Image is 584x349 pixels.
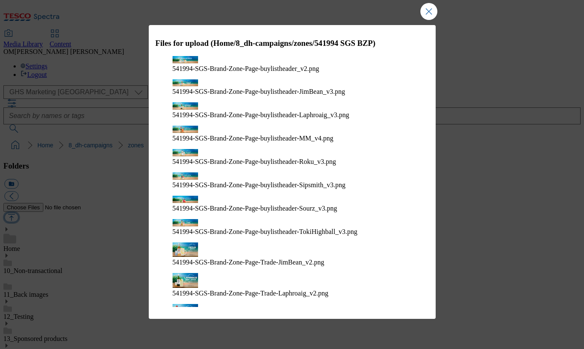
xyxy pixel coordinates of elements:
[173,172,198,180] img: preview
[173,79,198,87] img: preview
[173,205,412,212] figcaption: 541994-SGS-Brand-Zone-Page-buylistheader-Sourz_v3.png
[173,135,412,142] figcaption: 541994-SGS-Brand-Zone-Page-buylistheader-MM_v4.png
[173,196,198,203] img: preview
[173,56,198,63] img: preview
[173,88,412,96] figcaption: 541994-SGS-Brand-Zone-Page-buylistheader-JimBean_v3.png
[156,39,429,48] h3: Files for upload (Home/8_dh-campaigns/zones/541994 SGS BZP)
[173,304,198,319] img: preview
[173,219,198,226] img: preview
[173,126,198,133] img: preview
[173,228,412,236] figcaption: 541994-SGS-Brand-Zone-Page-buylistheader-TokiHighball_v3.png
[420,3,437,20] button: Close Modal
[173,111,412,119] figcaption: 541994-SGS-Brand-Zone-Page-buylistheader-Laphroaig_v3.png
[173,290,412,297] figcaption: 541994-SGS-Brand-Zone-Page-Trade-Laphroaig_v2.png
[173,149,198,156] img: preview
[149,25,436,319] div: Modal
[173,259,412,266] figcaption: 541994-SGS-Brand-Zone-Page-Trade-JimBean_v2.png
[173,273,198,288] img: preview
[173,65,412,73] figcaption: 541994-SGS-Brand-Zone-Page-buylistheader_v2.png
[173,158,412,166] figcaption: 541994-SGS-Brand-Zone-Page-buylistheader-Roku_v3.png
[173,242,198,257] img: preview
[173,102,198,110] img: preview
[173,181,412,189] figcaption: 541994-SGS-Brand-Zone-Page-buylistheader-Sipsmith_v3.png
